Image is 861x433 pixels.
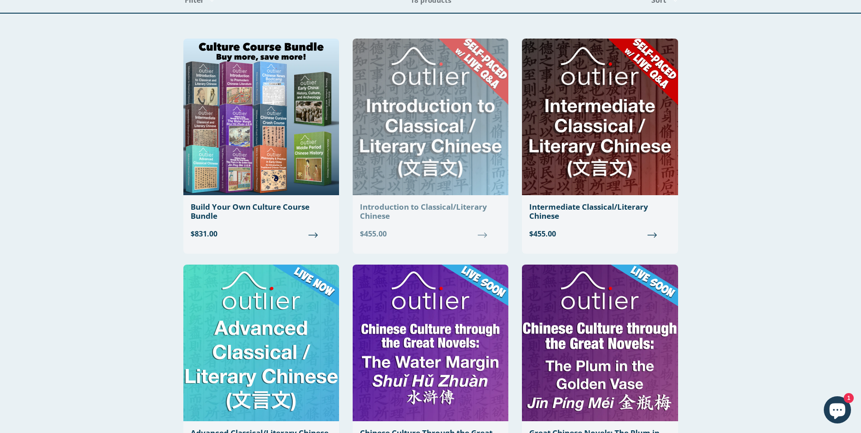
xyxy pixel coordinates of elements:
[522,39,678,195] img: Intermediate Classical/Literary Chinese
[522,265,678,421] img: Great Chinese Novels: The Plum in the Golden Vase Jīn Píng Méi 金瓶梅
[183,39,339,195] img: Build Your Own Culture Course Bundle
[360,228,501,239] span: $455.00
[360,202,501,221] div: Introduction to Classical/Literary Chinese
[353,39,508,195] img: Introduction to Classical/Literary Chinese
[191,228,332,239] span: $831.00
[522,39,678,246] a: Intermediate Classical/Literary Chinese $455.00
[353,265,508,421] img: Chinese Culture Through the Great Novels: The Water Margin Shuǐ Hǔ Zhuàn 水滸傳
[183,265,339,421] img: Advanced Classical/Literary Chinese
[821,396,854,426] inbox-online-store-chat: Shopify online store chat
[191,202,332,221] div: Build Your Own Culture Course Bundle
[529,228,670,239] span: $455.00
[353,39,508,246] a: Introduction to Classical/Literary Chinese $455.00
[529,202,670,221] div: Intermediate Classical/Literary Chinese
[183,39,339,246] a: Build Your Own Culture Course Bundle $831.00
